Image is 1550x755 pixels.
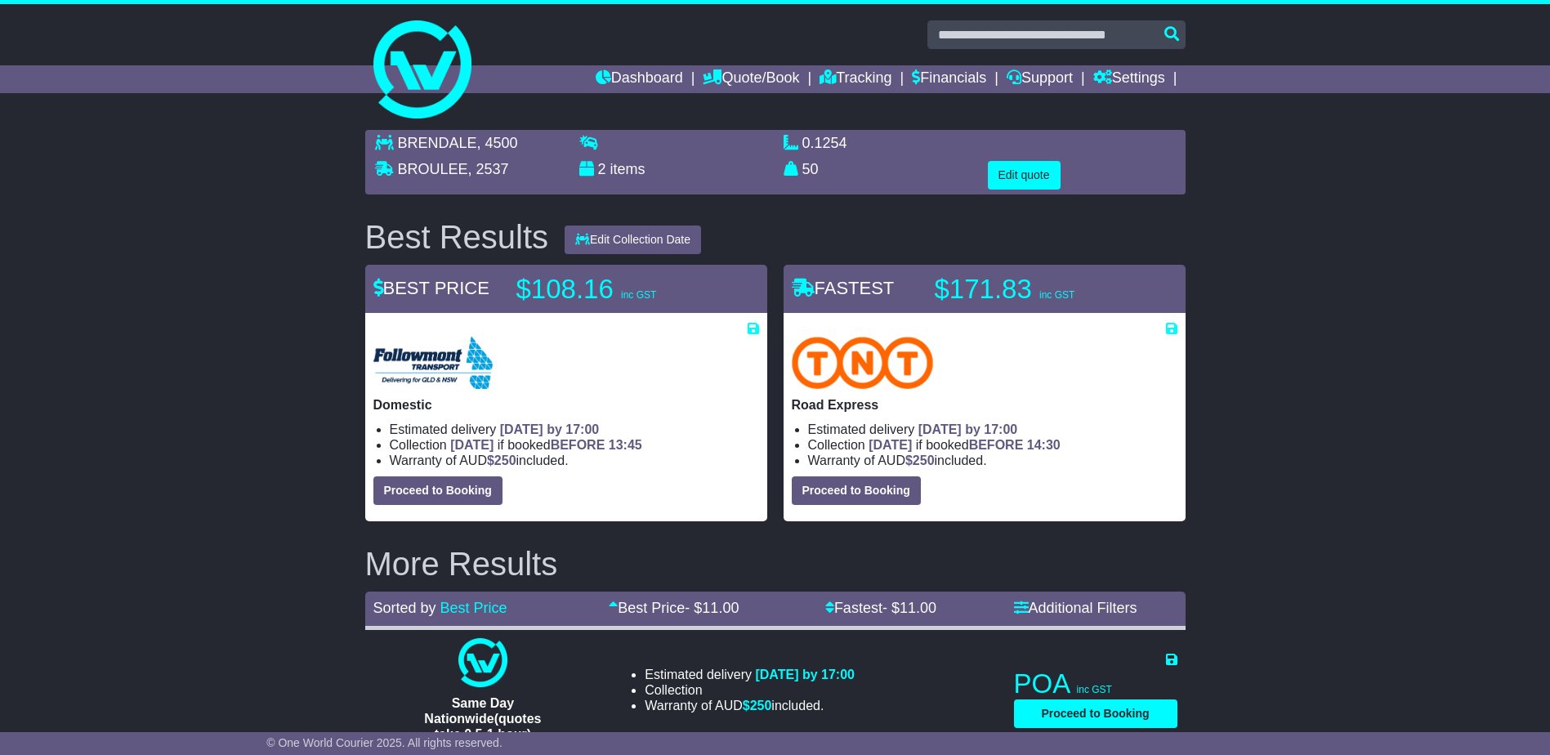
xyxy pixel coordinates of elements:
[645,698,855,713] li: Warranty of AUD included.
[918,422,1018,436] span: [DATE] by 17:00
[450,438,641,452] span: if booked
[808,453,1177,468] li: Warranty of AUD included.
[458,638,507,687] img: One World Courier: Same Day Nationwide(quotes take 0.5-1 hour)
[792,337,934,389] img: TNT Domestic: Road Express
[645,682,855,698] li: Collection
[743,699,772,713] span: $
[516,273,721,306] p: $108.16
[792,397,1177,413] p: Road Express
[398,161,468,177] span: BROULEE
[390,453,759,468] li: Warranty of AUD included.
[869,438,1060,452] span: if booked
[468,161,509,177] span: , 2537
[1077,684,1112,695] span: inc GST
[1014,600,1137,616] a: Additional Filters
[645,667,855,682] li: Estimated delivery
[565,226,701,254] button: Edit Collection Date
[1093,65,1165,93] a: Settings
[609,600,739,616] a: Best Price- $11.00
[373,476,503,505] button: Proceed to Booking
[820,65,891,93] a: Tracking
[609,438,642,452] span: 13:45
[802,135,847,151] span: 0.1254
[1039,289,1074,301] span: inc GST
[882,600,936,616] span: - $
[792,278,895,298] span: FASTEST
[802,161,819,177] span: 50
[1007,65,1073,93] a: Support
[424,696,541,741] span: Same Day Nationwide(quotes take 0.5-1 hour)
[266,736,503,749] span: © One World Courier 2025. All rights reserved.
[621,289,656,301] span: inc GST
[610,161,645,177] span: items
[477,135,518,151] span: , 4500
[935,273,1139,306] p: $171.83
[450,438,494,452] span: [DATE]
[825,600,936,616] a: Fastest- $11.00
[913,453,935,467] span: 250
[905,453,935,467] span: $
[703,65,799,93] a: Quote/Book
[596,65,683,93] a: Dashboard
[357,219,557,255] div: Best Results
[373,337,493,389] img: Followmont Transport: Domestic
[702,600,739,616] span: 11.00
[808,437,1177,453] li: Collection
[685,600,739,616] span: - $
[969,438,1024,452] span: BEFORE
[373,278,489,298] span: BEST PRICE
[912,65,986,93] a: Financials
[900,600,936,616] span: 11.00
[398,135,477,151] span: BRENDALE
[551,438,605,452] span: BEFORE
[988,161,1061,190] button: Edit quote
[390,437,759,453] li: Collection
[1027,438,1061,452] span: 14:30
[373,397,759,413] p: Domestic
[792,476,921,505] button: Proceed to Booking
[1014,668,1177,700] p: POA
[440,600,507,616] a: Best Price
[487,453,516,467] span: $
[373,600,436,616] span: Sorted by
[390,422,759,437] li: Estimated delivery
[494,453,516,467] span: 250
[808,422,1177,437] li: Estimated delivery
[1014,699,1177,728] button: Proceed to Booking
[750,699,772,713] span: 250
[500,422,600,436] span: [DATE] by 17:00
[365,546,1186,582] h2: More Results
[598,161,606,177] span: 2
[755,668,855,681] span: [DATE] by 17:00
[869,438,912,452] span: [DATE]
